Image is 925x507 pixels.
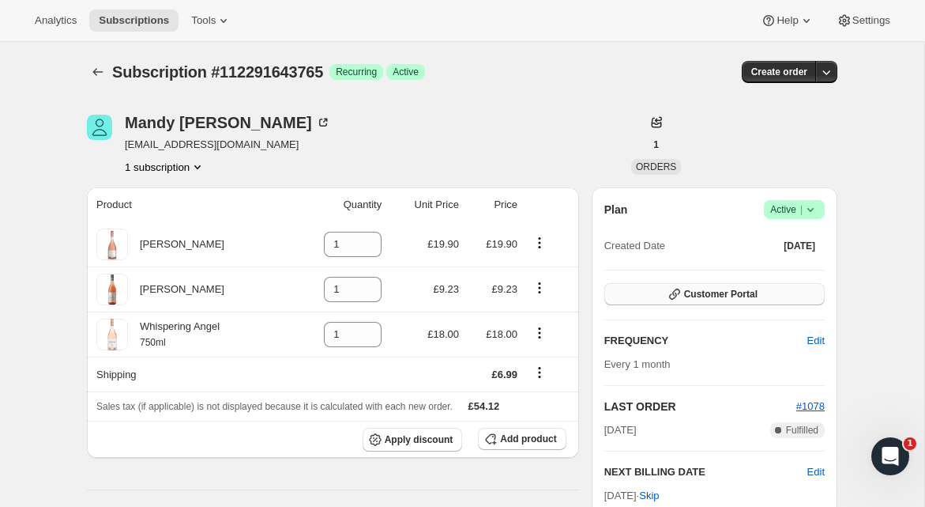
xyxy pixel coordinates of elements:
div: [PERSON_NAME] [128,282,224,297]
button: Analytics [25,9,86,32]
button: Subscriptions [89,9,179,32]
span: Customer Portal [684,288,758,301]
span: 1 [653,138,659,151]
span: Active [770,202,818,218]
span: Subscriptions [99,14,169,27]
button: Product actions [527,279,552,297]
div: Mandy [PERSON_NAME] [125,115,331,131]
span: Create order [751,66,807,78]
th: Unit Price [386,187,464,222]
div: Whispering Angel [128,319,220,350]
img: product img [96,319,128,350]
button: 1 [644,134,668,156]
small: 750ml [140,337,166,348]
button: [DATE] [774,235,825,257]
span: £19.90 [427,238,459,250]
span: Subscription #112291643765 [112,63,323,81]
span: £6.99 [491,369,517,380]
button: Product actions [125,159,205,175]
h2: LAST ORDER [604,399,796,414]
span: £19.90 [486,238,517,250]
th: Shipping [87,357,291,392]
span: £54.12 [468,400,500,412]
button: Shipping actions [527,364,552,381]
span: Add product [500,433,556,445]
th: Product [87,187,291,222]
span: Fulfilled [786,424,818,437]
span: Settings [852,14,890,27]
button: Add product [478,428,566,450]
button: Subscriptions [87,61,109,83]
span: Skip [639,488,659,504]
span: 1 [904,437,916,450]
span: Analytics [35,14,77,27]
button: Tools [182,9,241,32]
span: Every 1 month [604,358,671,370]
button: Product actions [527,234,552,252]
button: Apply discount [363,428,463,452]
span: £18.00 [486,328,517,340]
h2: FREQUENCY [604,333,807,349]
span: [DATE] [604,422,637,438]
span: Created Date [604,238,665,254]
button: Create order [742,61,817,83]
div: [PERSON_NAME] [128,236,224,252]
span: | [800,203,803,216]
span: [DATE] · [604,490,660,501]
button: Edit [807,464,825,480]
h2: NEXT BILLING DATE [604,464,807,480]
span: [EMAIL_ADDRESS][DOMAIN_NAME] [125,137,331,153]
button: Settings [827,9,900,32]
span: Apply discount [385,433,453,446]
button: #1078 [796,399,825,414]
button: Customer Portal [604,283,825,305]
button: Edit [798,328,834,354]
th: Price [464,187,522,222]
span: ORDERS [636,161,676,172]
span: £18.00 [427,328,459,340]
button: Help [751,9,823,32]
button: Product actions [527,324,552,342]
img: product img [96,274,128,305]
h2: Plan [604,202,628,218]
iframe: Intercom live chat [871,437,909,475]
a: #1078 [796,400,825,412]
span: £9.23 [433,283,459,295]
span: Mandy Carpenter [87,115,112,140]
img: product img [96,229,128,260]
span: Sales tax (if applicable) is not displayed because it is calculated with each new order. [96,401,453,412]
span: Edit [807,333,825,349]
span: Help [776,14,798,27]
th: Quantity [291,187,387,222]
span: Recurring [336,66,377,78]
span: Tools [191,14,216,27]
span: [DATE] [784,240,815,252]
span: Active [393,66,419,78]
span: £9.23 [491,283,517,295]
